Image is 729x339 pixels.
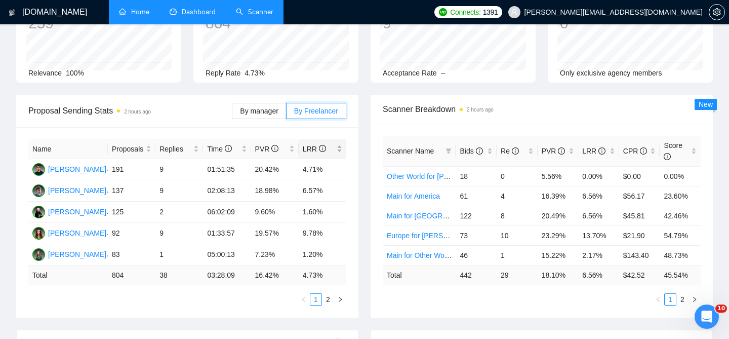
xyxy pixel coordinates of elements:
[322,293,334,306] li: 2
[28,69,62,77] span: Relevance
[512,147,519,155] span: info-circle
[155,180,203,202] td: 9
[619,245,660,265] td: $143.40
[558,147,565,155] span: info-circle
[538,265,579,285] td: 18.10 %
[299,223,346,244] td: 9.78%
[619,225,660,245] td: $21.90
[695,305,719,329] iframe: Intercom live chat
[439,8,447,16] img: upwork-logo.png
[225,145,232,152] span: info-circle
[48,228,106,239] div: [PERSON_NAME]
[301,296,307,303] span: left
[108,266,155,285] td: 804
[476,147,483,155] span: info-circle
[578,166,619,186] td: 0.00%
[619,166,660,186] td: $0.00
[155,223,203,244] td: 9
[619,186,660,206] td: $56.17
[334,293,346,306] button: right
[387,172,495,180] a: Other World for [PERSON_NAME]
[32,163,45,176] img: VS
[688,293,701,306] button: right
[108,202,155,223] td: 125
[709,8,725,16] a: setting
[660,225,701,245] td: 54.79%
[299,159,346,180] td: 4.71%
[251,159,299,180] td: 20.42%
[155,266,203,285] td: 38
[251,266,299,285] td: 16.42 %
[337,296,343,303] span: right
[619,265,660,285] td: $ 42.52
[245,69,265,77] span: 4.73%
[271,145,278,152] span: info-circle
[298,293,310,306] button: left
[709,8,724,16] span: setting
[32,206,45,218] img: EZ
[310,293,322,306] li: 1
[623,147,647,155] span: CPR
[124,109,151,115] time: 2 hours ago
[155,244,203,266] td: 1
[497,166,538,186] td: 0
[655,296,661,303] span: left
[48,164,106,175] div: [PERSON_NAME]
[640,147,647,155] span: info-circle
[709,4,725,20] button: setting
[676,293,688,306] li: 2
[112,143,144,155] span: Proposals
[497,225,538,245] td: 10
[467,107,494,112] time: 2 hours ago
[159,143,191,155] span: Replies
[155,139,203,159] th: Replies
[692,296,698,303] span: right
[445,148,452,154] span: filter
[294,107,338,115] span: By Freelancer
[497,265,538,285] td: 29
[48,185,106,196] div: [PERSON_NAME]
[456,225,497,245] td: 73
[456,245,497,265] td: 46
[538,166,579,186] td: 5.56%
[443,143,454,159] span: filter
[255,145,279,153] span: PVR
[170,8,177,15] span: dashboard
[383,265,456,285] td: Total
[660,265,701,285] td: 45.54 %
[497,186,538,206] td: 4
[538,245,579,265] td: 15.22%
[155,159,203,180] td: 9
[66,69,84,77] span: 100%
[660,186,701,206] td: 23.60%
[501,147,519,155] span: Re
[334,293,346,306] li: Next Page
[542,147,565,155] span: PVR
[32,186,106,194] a: YZ[PERSON_NAME]
[582,147,605,155] span: LRR
[9,5,16,21] img: logo
[441,69,445,77] span: --
[387,251,453,259] a: Main for Other World
[660,206,701,225] td: 42.46%
[240,107,278,115] span: By manager
[715,305,727,313] span: 10
[203,244,251,266] td: 05:00:13
[664,141,682,161] span: Score
[206,69,240,77] span: Reply Rate
[652,293,664,306] button: left
[108,159,155,180] td: 191
[251,202,299,223] td: 9.60%
[108,180,155,202] td: 137
[48,249,106,260] div: [PERSON_NAME]
[699,100,713,108] span: New
[32,248,45,261] img: OL
[32,250,106,258] a: OL[PERSON_NAME]
[664,293,676,306] li: 1
[497,206,538,225] td: 8
[598,147,605,155] span: info-circle
[251,244,299,266] td: 7.23%
[578,265,619,285] td: 6.56 %
[299,202,346,223] td: 1.60%
[387,192,440,200] a: Main for America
